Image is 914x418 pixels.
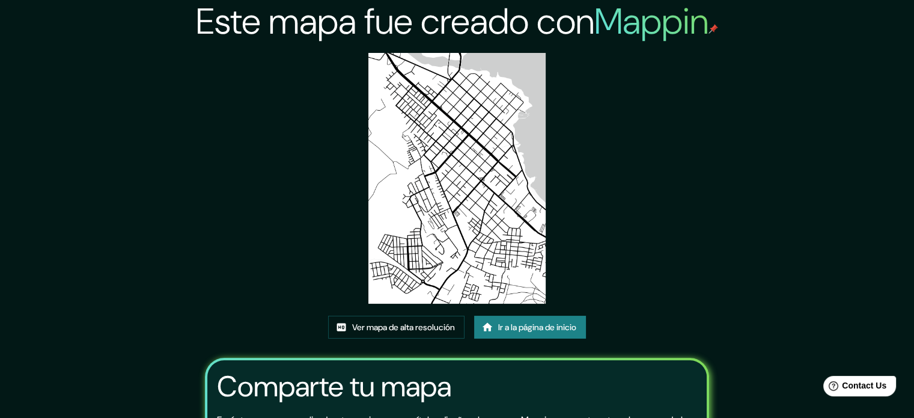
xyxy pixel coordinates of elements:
[708,24,718,34] img: pin de mapeo
[217,367,451,405] font: Comparte tu mapa
[474,316,586,339] a: Ir a la página de inicio
[368,53,546,304] img: created-map
[352,322,455,333] font: Ver mapa de alta resolución
[807,371,901,405] iframe: Help widget launcher
[328,316,465,339] a: Ver mapa de alta resolución
[498,322,576,333] font: Ir a la página de inicio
